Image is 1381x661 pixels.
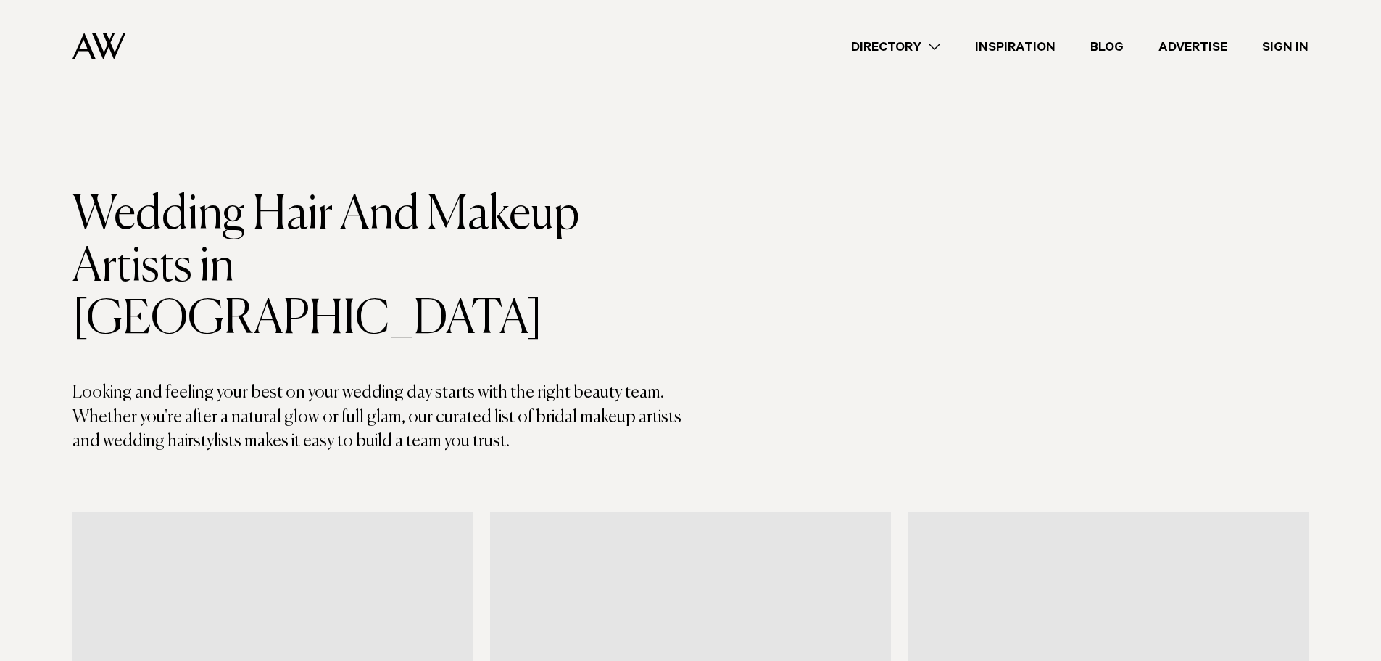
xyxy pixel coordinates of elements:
[958,37,1073,57] a: Inspiration
[72,33,125,59] img: Auckland Weddings Logo
[1245,37,1326,57] a: Sign In
[834,37,958,57] a: Directory
[1141,37,1245,57] a: Advertise
[72,381,691,454] p: Looking and feeling your best on your wedding day starts with the right beauty team. Whether you'...
[1073,37,1141,57] a: Blog
[72,189,691,346] h1: Wedding Hair And Makeup Artists in [GEOGRAPHIC_DATA]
